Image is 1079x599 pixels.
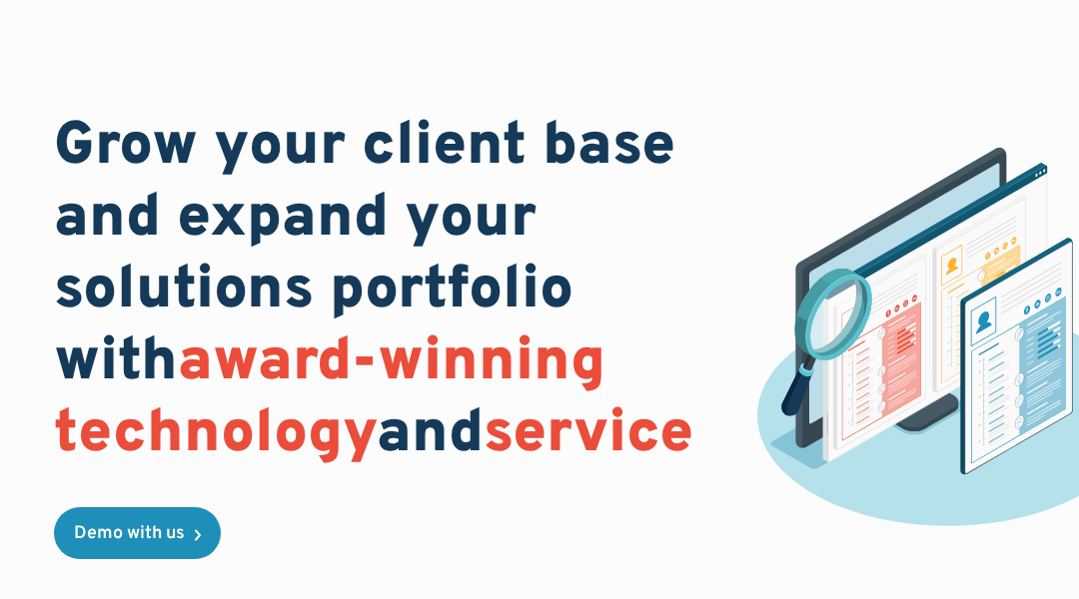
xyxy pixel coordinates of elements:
[484,397,693,473] span: service
[54,507,221,559] a: Demo with us
[54,112,693,471] h1: Grow your client base and expand your solutions portfolio with and
[74,525,185,543] div: Demo with us
[54,325,605,473] span: award-winning technology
